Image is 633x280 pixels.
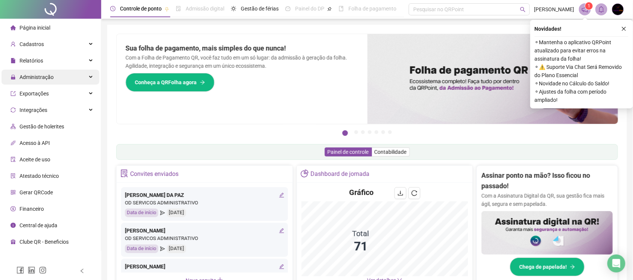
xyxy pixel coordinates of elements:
[19,156,50,162] span: Aceite de uso
[19,173,59,179] span: Atestado técnico
[535,25,562,33] span: Novidades !
[354,130,358,134] button: 2
[368,130,372,134] button: 4
[165,7,169,11] span: pushpin
[361,130,365,134] button: 3
[10,74,16,80] span: lock
[19,206,44,212] span: Financeiro
[19,140,50,146] span: Acesso à API
[19,41,44,47] span: Cadastros
[570,264,575,270] span: arrow-right
[16,267,24,274] span: facebook
[231,6,236,11] span: sun
[481,211,613,255] img: banner%2F02c71560-61a6-44d4-94b9-c8ab97240462.png
[241,6,279,12] span: Gestão de férias
[285,6,291,11] span: dashboard
[125,271,284,279] div: OD SERVICOS ADMINISTRATIVO
[126,73,214,92] button: Conheça a QRFolha agora
[10,223,16,228] span: info-circle
[339,6,344,11] span: book
[125,226,284,235] div: [PERSON_NAME]
[125,244,158,253] div: Data de início
[10,42,16,47] span: user-add
[535,88,628,104] span: ⚬ Ajustes da folha com período ampliado!
[481,170,613,192] h2: Assinar ponto na mão? Isso ficou no passado!
[411,190,417,196] span: reload
[19,91,49,97] span: Exportações
[167,244,186,253] div: [DATE]
[125,235,284,243] div: OD SERVICOS ADMINISTRATIVO
[160,209,165,217] span: send
[19,239,69,245] span: Clube QR - Beneficios
[582,6,588,13] span: notification
[10,206,16,211] span: dollar
[621,26,627,31] span: close
[176,6,181,11] span: file-done
[519,263,567,271] span: Chega de papelada!
[125,209,158,217] div: Data de início
[125,262,284,271] div: [PERSON_NAME]
[135,78,197,86] span: Conheça a QRFolha agora
[160,244,165,253] span: send
[10,25,16,30] span: home
[388,130,392,134] button: 7
[328,149,369,155] span: Painel de controle
[534,5,574,13] span: [PERSON_NAME]
[375,149,407,155] span: Contabilidade
[535,63,628,79] span: ⚬ ⚠️ Suporte Via Chat Será Removido do Plano Essencial
[19,189,53,195] span: Gerar QRCode
[10,140,16,146] span: api
[200,80,205,85] span: arrow-right
[279,228,284,233] span: edit
[342,130,348,136] button: 1
[520,7,526,12] span: search
[130,168,178,180] div: Convites enviados
[535,79,628,88] span: ⚬ Novidade no Cálculo do Saldo!
[327,7,332,11] span: pushpin
[10,91,16,96] span: export
[125,199,284,207] div: OD SERVICOS ADMINISTRATIVO
[126,43,358,54] h2: Sua folha de pagamento, mais simples do que nunca!
[10,239,16,244] span: gift
[598,6,605,13] span: bell
[120,170,128,177] span: solution
[375,130,378,134] button: 5
[39,267,46,274] span: instagram
[481,192,613,208] p: Com a Assinatura Digital da QR, sua gestão fica mais ágil, segura e sem papelada.
[186,6,224,12] span: Admissão digital
[279,264,284,269] span: edit
[279,192,284,198] span: edit
[110,6,115,11] span: clock-circle
[510,258,585,276] button: Chega de papelada!
[295,6,324,12] span: Painel do DP
[19,124,64,130] span: Gestão de holerites
[10,124,16,129] span: apartment
[585,2,593,10] sup: 1
[397,190,403,196] span: download
[28,267,35,274] span: linkedin
[607,255,625,273] div: Open Intercom Messenger
[10,190,16,195] span: qrcode
[19,25,50,31] span: Página inicial
[19,222,57,228] span: Central de ajuda
[535,38,628,63] span: ⚬ Mantenha o aplicativo QRPoint atualizado para evitar erros na assinatura da folha!
[348,6,396,12] span: Folha de pagamento
[310,168,369,180] div: Dashboard de jornada
[167,209,186,217] div: [DATE]
[367,34,618,124] img: banner%2F8d14a306-6205-4263-8e5b-06e9a85ad873.png
[349,187,374,198] h4: Gráfico
[19,58,43,64] span: Relatórios
[10,157,16,162] span: audit
[19,107,47,113] span: Integrações
[10,107,16,113] span: sync
[588,3,591,9] span: 1
[381,130,385,134] button: 6
[301,170,309,177] span: pie-chart
[120,6,162,12] span: Controle de ponto
[10,173,16,179] span: solution
[612,4,624,15] img: 91220
[126,54,358,70] p: Com a Folha de Pagamento QR, você faz tudo em um só lugar: da admissão à geração da folha. Agilid...
[79,268,85,274] span: left
[19,74,54,80] span: Administração
[125,191,284,199] div: [PERSON_NAME] DA PAZ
